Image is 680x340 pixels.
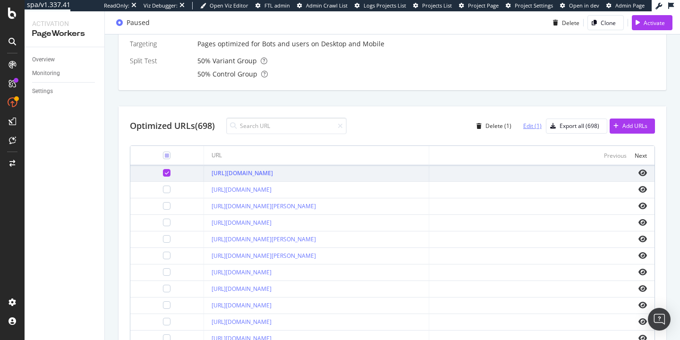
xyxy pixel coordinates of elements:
[130,56,190,66] div: Split Test
[615,2,645,9] span: Admin Page
[32,55,98,65] a: Overview
[197,56,655,66] div: 50 % Variant Group
[604,150,627,161] button: Previous
[473,119,511,134] button: Delete (1)
[638,318,647,325] i: eye
[32,68,60,78] div: Monitoring
[638,252,647,259] i: eye
[638,169,647,177] i: eye
[587,15,624,30] button: Clone
[32,86,53,96] div: Settings
[635,152,647,160] div: Next
[32,68,98,78] a: Monitoring
[622,122,647,130] div: Add URLs
[130,120,215,132] div: Optimized URLs (698)
[212,219,272,227] a: [URL][DOMAIN_NAME]
[560,2,599,9] a: Open in dev
[516,119,542,134] button: Edit (1)
[560,122,599,130] div: Export all (698)
[32,19,97,28] div: Activation
[638,268,647,276] i: eye
[212,318,272,326] a: [URL][DOMAIN_NAME]
[212,151,222,160] div: URL
[569,2,599,9] span: Open in dev
[638,186,647,193] i: eye
[635,150,647,161] button: Next
[638,202,647,210] i: eye
[601,18,616,26] div: Clone
[413,2,452,9] a: Projects List
[32,55,55,65] div: Overview
[638,219,647,226] i: eye
[297,2,348,9] a: Admin Crawl List
[212,268,272,276] a: [URL][DOMAIN_NAME]
[321,39,384,49] div: Desktop and Mobile
[212,285,272,293] a: [URL][DOMAIN_NAME]
[638,285,647,292] i: eye
[212,169,273,177] a: [URL][DOMAIN_NAME]
[255,2,290,9] a: FTL admin
[212,186,272,194] a: [URL][DOMAIN_NAME]
[604,152,627,160] div: Previous
[638,301,647,309] i: eye
[212,252,316,260] a: [URL][DOMAIN_NAME][PERSON_NAME]
[648,308,671,331] div: Open Intercom Messenger
[485,122,511,130] div: Delete (1)
[549,15,579,30] button: Delete
[606,2,645,9] a: Admin Page
[546,119,607,134] button: Export all (698)
[632,15,672,30] button: Activate
[459,2,499,9] a: Project Page
[638,235,647,243] i: eye
[644,18,665,26] div: Activate
[523,122,542,130] div: Edit (1)
[562,18,579,26] div: Delete
[515,2,553,9] span: Project Settings
[610,119,655,134] button: Add URLs
[262,39,309,49] div: Bots and users
[144,2,178,9] div: Viz Debugger:
[130,39,190,49] div: Targeting
[200,2,248,9] a: Open Viz Editor
[212,235,316,243] a: [URL][DOMAIN_NAME][PERSON_NAME]
[364,2,406,9] span: Logs Projects List
[32,28,97,39] div: PageWorkers
[212,301,272,309] a: [URL][DOMAIN_NAME]
[104,2,129,9] div: ReadOnly:
[32,86,98,96] a: Settings
[210,2,248,9] span: Open Viz Editor
[212,202,316,210] a: [URL][DOMAIN_NAME][PERSON_NAME]
[355,2,406,9] a: Logs Projects List
[197,39,655,49] div: Pages optimized for on
[468,2,499,9] span: Project Page
[226,118,347,134] input: Search URL
[197,69,655,79] div: 50 % Control Group
[506,2,553,9] a: Project Settings
[422,2,452,9] span: Projects List
[306,2,348,9] span: Admin Crawl List
[127,18,150,27] div: Paused
[264,2,290,9] span: FTL admin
